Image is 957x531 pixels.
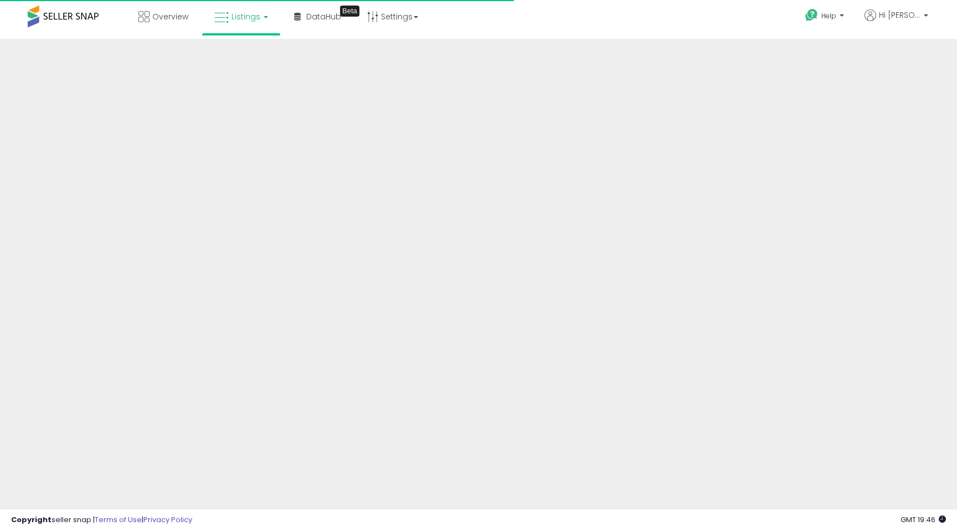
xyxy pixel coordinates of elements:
span: DataHub [306,11,341,22]
span: Help [821,11,836,21]
strong: Copyright [11,514,52,525]
a: Privacy Policy [143,514,192,525]
span: Hi [PERSON_NAME] [879,9,920,21]
i: Get Help [805,8,819,22]
a: Terms of Use [95,514,142,525]
span: Listings [231,11,260,22]
div: seller snap | | [11,515,192,525]
div: Tooltip anchor [340,6,359,17]
span: 2025-08-10 19:46 GMT [901,514,946,525]
a: Hi [PERSON_NAME] [865,9,928,34]
span: Overview [152,11,188,22]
